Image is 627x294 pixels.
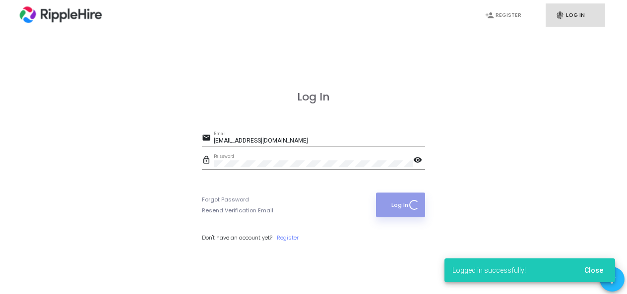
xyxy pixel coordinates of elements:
input: Email [214,138,425,145]
a: person_addRegister [475,3,535,27]
a: Resend Verification Email [202,206,273,215]
mat-icon: visibility [413,155,425,167]
a: Register [277,234,299,242]
mat-icon: email [202,133,214,145]
span: Logged in successfully! [452,265,526,275]
span: Close [584,266,603,274]
button: Close [576,261,611,279]
button: Log In [376,193,425,217]
mat-icon: lock_outline [202,155,214,167]
a: fingerprintLog In [546,3,605,27]
h3: Log In [202,91,425,103]
span: Don't have an account yet? [202,234,272,242]
a: Forgot Password [202,196,249,204]
i: person_add [485,11,494,20]
i: fingerprint [556,11,564,20]
img: logo [16,3,105,28]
